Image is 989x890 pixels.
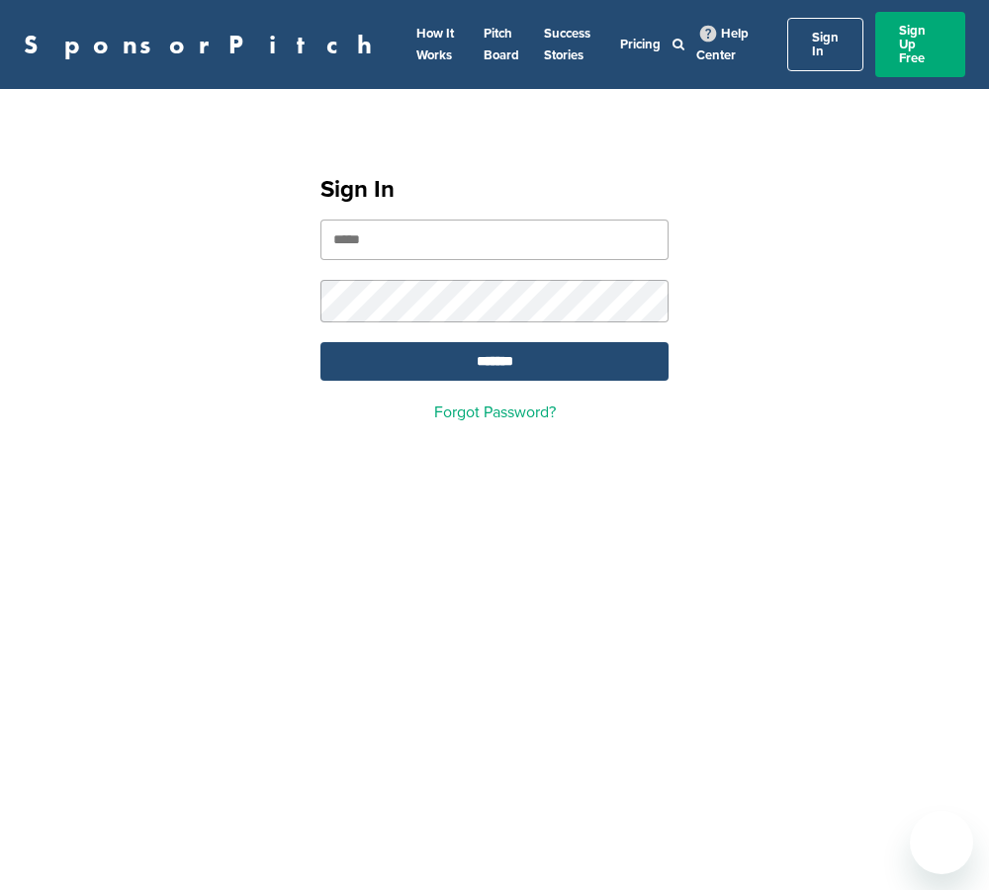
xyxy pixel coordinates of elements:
iframe: Button to launch messaging window [910,811,973,874]
a: Success Stories [544,26,590,63]
h1: Sign In [320,172,669,208]
a: Forgot Password? [434,402,556,422]
a: Pitch Board [484,26,519,63]
a: Sign In [787,18,863,71]
a: Pricing [620,37,661,52]
a: How It Works [416,26,454,63]
a: Help Center [696,22,749,67]
a: SponsorPitch [24,32,385,57]
a: Sign Up Free [875,12,965,77]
